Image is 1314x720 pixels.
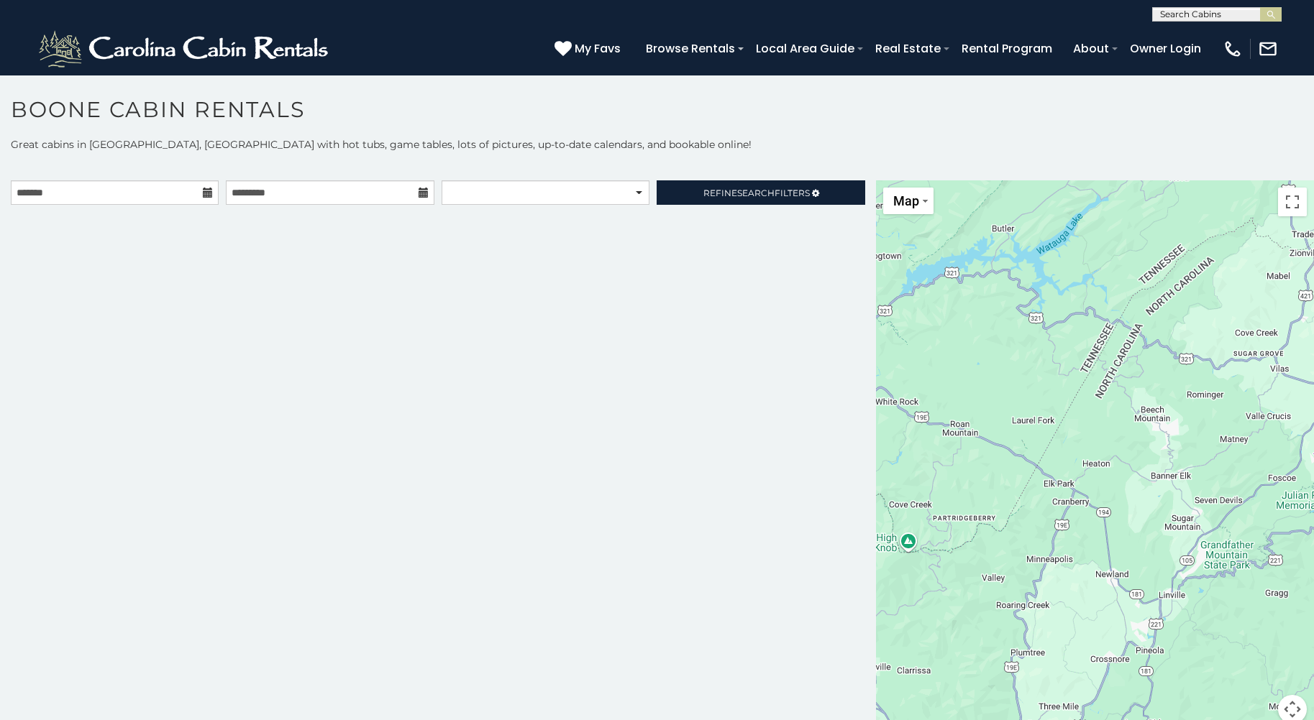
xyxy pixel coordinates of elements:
img: phone-regular-white.png [1223,39,1243,59]
a: Owner Login [1123,36,1208,61]
button: Change map style [883,188,934,214]
img: mail-regular-white.png [1258,39,1278,59]
span: Refine Filters [703,188,810,198]
span: Map [893,193,919,208]
a: RefineSearchFilters [657,180,864,205]
img: White-1-2.png [36,27,334,70]
a: Local Area Guide [749,36,862,61]
a: Real Estate [868,36,948,61]
span: My Favs [575,40,621,57]
a: About [1066,36,1116,61]
span: Search [737,188,775,198]
a: My Favs [555,40,624,58]
a: Browse Rentals [639,36,742,61]
a: Rental Program [954,36,1059,61]
button: Toggle fullscreen view [1278,188,1307,216]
